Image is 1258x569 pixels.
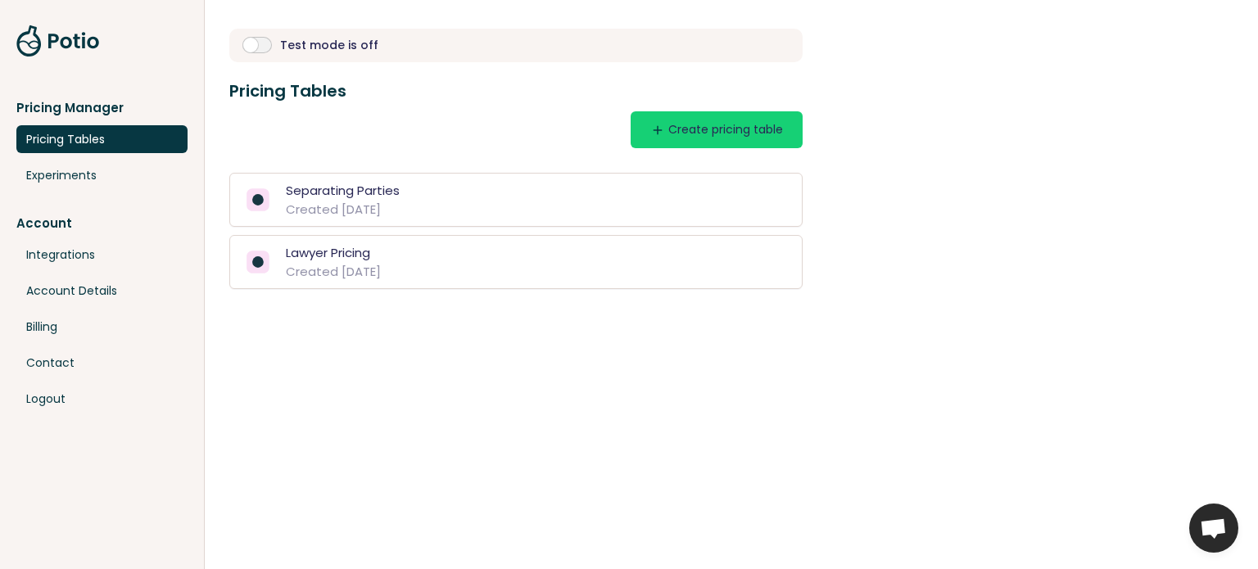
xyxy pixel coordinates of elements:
a: Integrations [16,241,188,269]
a: Account Details [16,277,188,305]
a: Pricing Tables [16,125,188,153]
div: Separating Parties [286,181,400,200]
a: Account [16,214,188,233]
div: Created [DATE] [286,200,408,219]
a: Experiments [16,161,188,189]
div: Test mode is off [280,37,378,54]
div: Created [DATE] [286,262,381,281]
a: Billing [16,313,188,341]
a: Contact [16,349,188,377]
div: Pricing Manager [16,98,188,117]
a: Logout [16,385,188,413]
button: addCreate pricing table [631,111,803,148]
div: Open chat [1189,504,1238,553]
a: Separating PartiesCreated [DATE]Duplicate [229,173,803,227]
div: Lawyer Pricing [286,243,370,262]
span: add [650,123,665,138]
h3: Pricing Tables [229,79,803,103]
a: Lawyer PricingCreated [DATE]Duplicate [229,235,803,289]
